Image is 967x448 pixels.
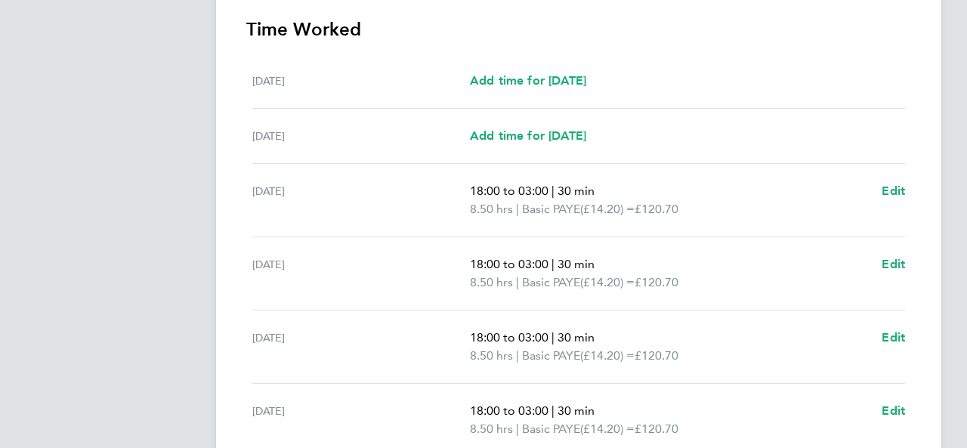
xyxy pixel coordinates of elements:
[470,73,586,88] span: Add time for [DATE]
[882,330,905,344] span: Edit
[882,329,905,347] a: Edit
[522,200,580,218] span: Basic PAYE
[635,422,678,436] span: £120.70
[470,403,548,418] span: 18:00 to 03:00
[882,402,905,420] a: Edit
[252,255,470,292] div: [DATE]
[882,255,905,273] a: Edit
[551,184,555,198] span: |
[470,275,513,289] span: 8.50 hrs
[551,330,555,344] span: |
[470,184,548,198] span: 18:00 to 03:00
[516,422,519,436] span: |
[580,202,635,216] span: (£14.20) =
[470,348,513,363] span: 8.50 hrs
[470,72,586,90] a: Add time for [DATE]
[882,403,905,418] span: Edit
[252,329,470,365] div: [DATE]
[252,402,470,438] div: [DATE]
[522,420,580,438] span: Basic PAYE
[516,202,519,216] span: |
[470,202,513,216] span: 8.50 hrs
[635,348,678,363] span: £120.70
[551,257,555,271] span: |
[522,347,580,365] span: Basic PAYE
[558,403,595,418] span: 30 min
[470,257,548,271] span: 18:00 to 03:00
[252,127,470,145] div: [DATE]
[882,257,905,271] span: Edit
[252,72,470,90] div: [DATE]
[558,257,595,271] span: 30 min
[558,184,595,198] span: 30 min
[246,17,911,42] h3: Time Worked
[522,273,580,292] span: Basic PAYE
[516,275,519,289] span: |
[558,330,595,344] span: 30 min
[635,202,678,216] span: £120.70
[470,127,586,145] a: Add time for [DATE]
[252,182,470,218] div: [DATE]
[882,182,905,200] a: Edit
[882,184,905,198] span: Edit
[635,275,678,289] span: £120.70
[470,422,513,436] span: 8.50 hrs
[516,348,519,363] span: |
[580,275,635,289] span: (£14.20) =
[551,403,555,418] span: |
[580,348,635,363] span: (£14.20) =
[470,330,548,344] span: 18:00 to 03:00
[470,128,586,143] span: Add time for [DATE]
[580,422,635,436] span: (£14.20) =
